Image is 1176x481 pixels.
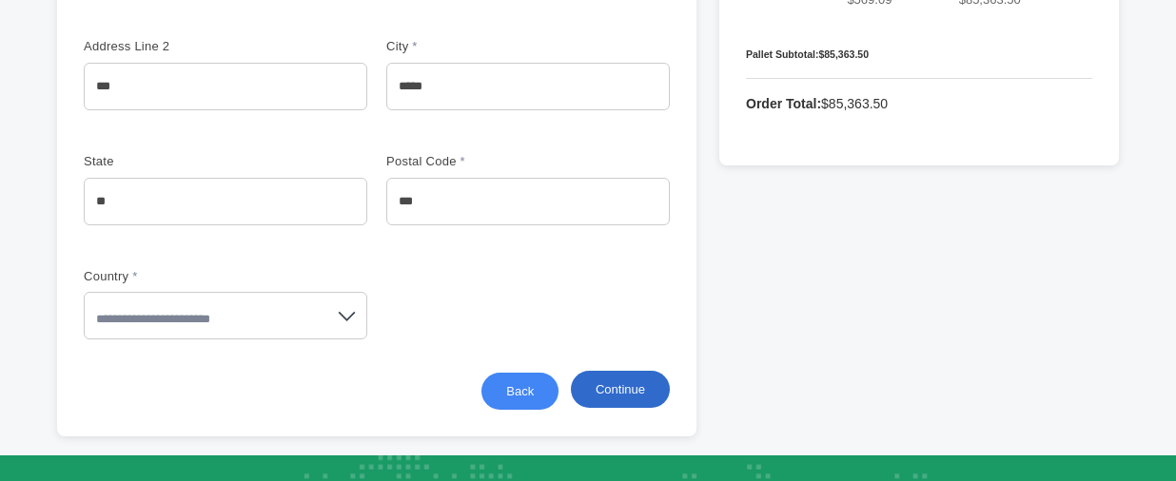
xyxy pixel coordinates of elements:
button: Back [481,373,559,410]
label: Postal Code [386,152,519,172]
label: State [84,152,217,172]
label: Address Line 2 [84,37,217,57]
label: City [386,37,519,57]
div: Pallet Subtotal: [746,47,1092,63]
strong: $85,363.50 [818,48,869,60]
strong: Order Total: [746,96,821,111]
p: $85,363.50 [746,92,1092,115]
label: Country [84,267,217,287]
button: Continue [571,371,670,408]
